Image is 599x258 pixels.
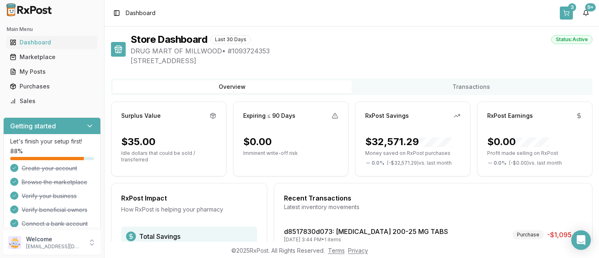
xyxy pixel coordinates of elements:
span: Create your account [22,164,77,172]
p: Imminent write-off risk [243,150,338,157]
div: RxPost Impact [121,193,257,203]
div: 3 [568,3,576,11]
span: 0.0 % [372,160,384,166]
span: ( - $0.00 ) vs. last month [509,160,562,166]
a: Dashboard [7,35,98,50]
p: Welcome [26,235,83,243]
button: Dashboard [3,36,101,49]
img: User avatar [8,236,21,249]
button: Sales [3,95,101,108]
button: Transactions [352,80,591,93]
p: Money saved on RxPost purchases [365,150,460,157]
div: Recent Transactions [284,193,582,203]
div: Surplus Value [121,112,161,120]
span: [STREET_ADDRESS] [131,56,592,66]
div: Dashboard [10,38,94,46]
button: Purchases [3,80,101,93]
div: How RxPost is helping your pharmacy [121,205,257,214]
h3: Getting started [10,121,56,131]
div: $35.00 [121,135,155,148]
a: Purchases [7,79,98,94]
div: [DATE] 3:44 PM • 1 items [284,236,448,243]
span: Connect a bank account [22,220,88,228]
a: d8517830d073: [MEDICAL_DATA] 200-25 MG TABS [284,227,448,236]
div: Sales [10,97,94,105]
div: Latest inventory movements [284,203,582,211]
img: RxPost Logo [3,3,55,16]
span: Dashboard [126,9,155,17]
a: Marketplace [7,50,98,64]
span: 88 % [10,147,23,155]
div: Status: Active [551,35,592,44]
button: 9+ [579,7,592,20]
div: 9+ [585,3,596,11]
button: Marketplace [3,51,101,64]
div: Purchase [512,230,544,239]
p: Idle dollars that could be sold / transferred [121,150,216,163]
a: Terms [328,247,345,254]
a: My Posts [7,64,98,79]
a: Sales [7,94,98,108]
p: Let's finish your setup first! [10,137,94,146]
div: Expiring ≤ 90 Days [243,112,295,120]
span: Verify beneficial owners [22,206,87,214]
div: Last 30 Days [211,35,251,44]
button: Overview [113,80,352,93]
span: -$1,095.00 [547,230,582,240]
span: 0.0 % [494,160,506,166]
span: Browse the marketplace [22,178,87,186]
div: $32,571.29 [365,135,452,148]
a: Privacy [348,247,368,254]
p: Profit made selling on RxPost [487,150,582,157]
button: 3 [560,7,573,20]
h1: Store Dashboard [131,33,207,46]
p: [EMAIL_ADDRESS][DOMAIN_NAME] [26,243,83,250]
div: RxPost Earnings [487,112,533,120]
div: RxPost Savings [365,112,409,120]
h2: Main Menu [7,26,98,33]
button: My Posts [3,65,101,78]
div: $0.00 [243,135,272,148]
div: Purchases [10,82,94,90]
div: Open Intercom Messenger [571,230,591,250]
span: DRUG MART OF MILLWOOD • # 1093724353 [131,46,592,56]
div: My Posts [10,68,94,76]
div: Marketplace [10,53,94,61]
div: $0.00 [487,135,548,148]
span: Verify your business [22,192,77,200]
span: Total Savings [139,232,180,241]
span: ( - $32,571.29 ) vs. last month [387,160,452,166]
nav: breadcrumb [126,9,155,17]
